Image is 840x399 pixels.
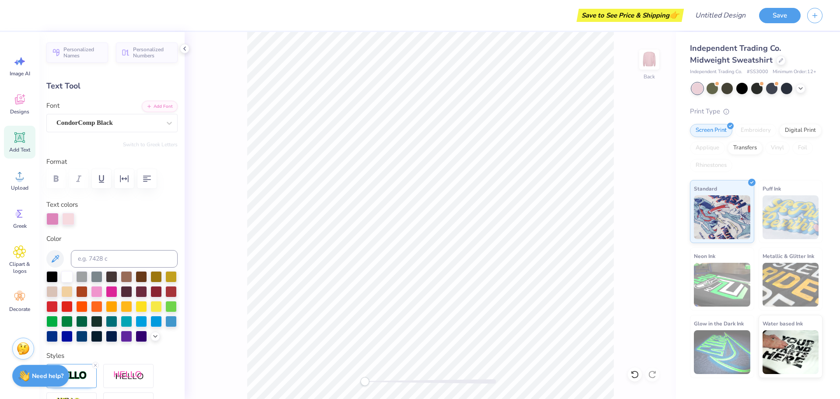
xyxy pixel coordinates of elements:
strong: Need help? [32,372,63,380]
img: Neon Ink [694,263,750,307]
div: Applique [690,141,725,155]
span: Neon Ink [694,251,715,261]
div: Rhinestones [690,159,732,172]
div: Print Type [690,106,822,117]
button: Switch to Greek Letters [123,141,178,148]
div: Screen Print [690,124,732,137]
div: Transfers [728,141,763,155]
img: Metallic & Glitter Ink [763,263,819,307]
span: Personalized Numbers [133,46,172,59]
span: Metallic & Glitter Ink [763,251,814,261]
button: Add Font [142,101,178,112]
span: Designs [10,108,29,115]
span: Independent Trading Co. [690,68,742,76]
img: Water based Ink [763,330,819,374]
span: Clipart & logos [5,261,34,275]
label: Styles [46,351,64,361]
input: Untitled Design [688,7,752,24]
span: Puff Ink [763,184,781,193]
span: Standard [694,184,717,193]
button: Save [759,8,801,23]
label: Font [46,101,59,111]
div: Foil [792,141,813,155]
span: Water based Ink [763,319,803,328]
span: Greek [13,222,27,230]
span: Minimum Order: 12 + [773,68,816,76]
img: Puff Ink [763,195,819,239]
span: 👉 [669,10,679,20]
span: Independent Trading Co. Midweight Sweatshirt [690,43,781,65]
span: # SS3000 [747,68,768,76]
div: Back [644,73,655,81]
span: Decorate [9,306,30,313]
div: Embroidery [735,124,777,137]
div: Vinyl [765,141,790,155]
img: Stroke [56,371,87,381]
span: Image AI [10,70,30,77]
div: Digital Print [779,124,822,137]
span: Upload [11,184,28,191]
label: Format [46,157,178,167]
span: Glow in the Dark Ink [694,319,744,328]
span: Add Text [9,146,30,153]
button: Personalized Numbers [116,42,178,63]
img: Standard [694,195,750,239]
img: Glow in the Dark Ink [694,330,750,374]
div: Text Tool [46,80,178,92]
div: Accessibility label [360,377,369,386]
label: Text colors [46,200,78,210]
div: Save to See Price & Shipping [579,9,682,22]
button: Personalized Names [46,42,108,63]
span: Personalized Names [63,46,103,59]
input: e.g. 7428 c [71,250,178,268]
img: Shadow [113,371,144,381]
label: Color [46,234,178,244]
img: Back [640,51,658,68]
